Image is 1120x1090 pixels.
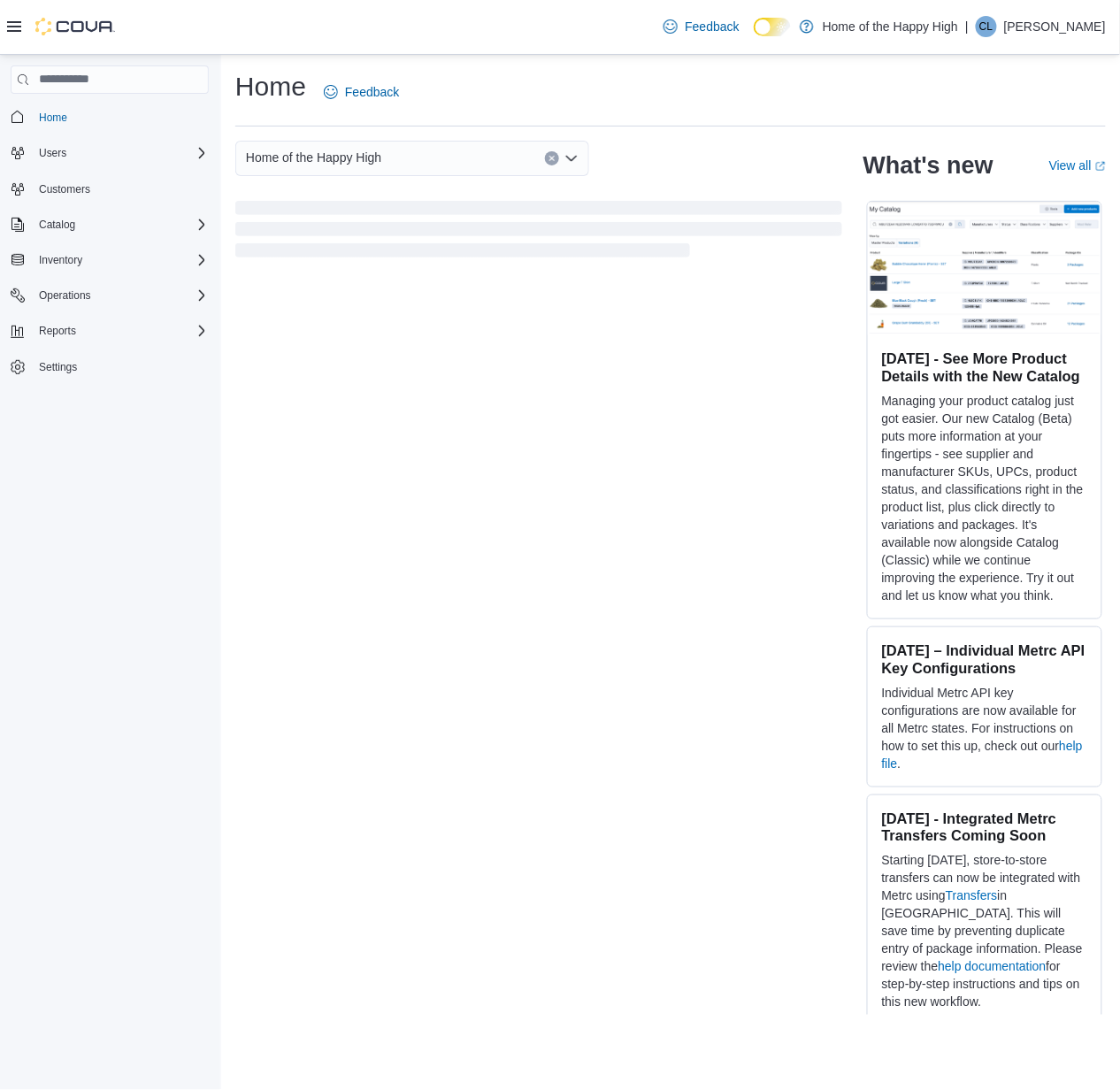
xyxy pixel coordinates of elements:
[823,16,958,37] p: Home of the Happy High
[235,69,306,104] h1: Home
[39,360,77,374] span: Settings
[32,214,82,235] button: Catalog
[246,147,381,168] span: Home of the Happy High
[545,151,559,165] button: Clear input
[564,151,579,165] button: Open list of options
[656,9,746,44] a: Feedback
[882,392,1087,604] p: Managing your product catalog just got easier. Our new Catalog (Beta) puts more information at yo...
[317,74,406,110] a: Feedback
[39,218,75,232] span: Catalog
[32,249,209,271] span: Inventory
[32,285,209,306] span: Operations
[4,104,216,130] button: Home
[965,16,969,37] p: |
[4,248,216,272] button: Inventory
[685,18,739,35] span: Feedback
[32,356,209,378] span: Settings
[11,97,209,426] nav: Complex example
[32,249,89,271] button: Inventory
[1049,158,1106,173] a: View allExternal link
[32,285,98,306] button: Operations
[4,319,216,343] button: Reports
[32,357,84,378] a: Settings
[979,16,993,37] span: CL
[4,283,216,308] button: Operations
[39,111,67,125] span: Home
[4,176,216,202] button: Customers
[32,142,209,164] span: Users
[1004,16,1106,37] p: [PERSON_NAME]
[4,354,216,380] button: Settings
[946,889,998,903] a: Transfers
[32,142,73,164] button: Users
[1095,161,1106,172] svg: External link
[32,320,209,342] span: Reports
[32,320,83,342] button: Reports
[32,179,97,200] a: Customers
[882,739,1083,771] a: help file
[32,107,74,128] a: Home
[32,214,209,235] span: Catalog
[882,684,1087,772] p: Individual Metrc API key configurations are now available for all Metrc states. For instructions ...
[863,151,993,180] h2: What's new
[882,810,1087,845] h3: [DATE] - Integrated Metrc Transfers Coming Soon
[976,16,997,37] div: Colin Lewis
[39,182,90,196] span: Customers
[882,349,1087,385] h3: [DATE] - See More Product Details with the New Catalog
[32,178,209,200] span: Customers
[235,204,842,261] span: Loading
[39,324,76,338] span: Reports
[882,641,1087,677] h3: [DATE] – Individual Metrc API Key Configurations
[35,18,115,35] img: Cova
[882,852,1087,1011] p: Starting [DATE], store-to-store transfers can now be integrated with Metrc using in [GEOGRAPHIC_D...
[32,106,209,128] span: Home
[4,212,216,237] button: Catalog
[939,960,1047,974] a: help documentation
[345,83,399,101] span: Feedback
[4,141,216,165] button: Users
[39,253,82,267] span: Inventory
[39,288,91,303] span: Operations
[39,146,66,160] span: Users
[754,18,791,36] input: Dark Mode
